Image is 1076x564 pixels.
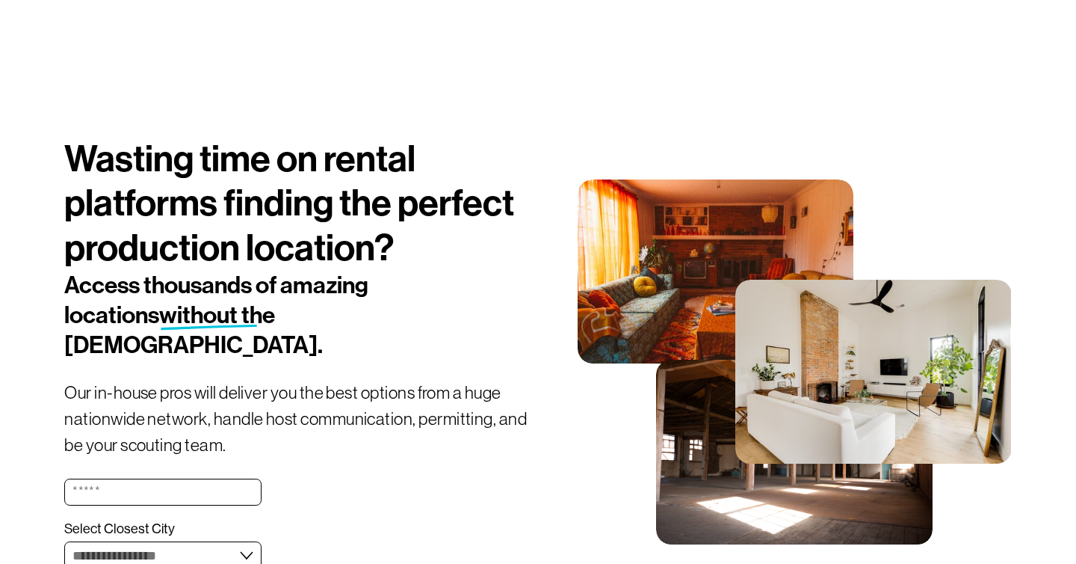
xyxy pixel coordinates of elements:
span: Select Closest City [64,521,175,538]
h1: Wasting time on rental platforms finding the perfect production location? [64,137,538,270]
span: without the [DEMOGRAPHIC_DATA]. [64,301,323,359]
h2: Access thousands of amazing locations [64,270,459,360]
p: Our in-house pros will deliver you the best options from a huge nationwide network, handle host c... [64,380,538,458]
